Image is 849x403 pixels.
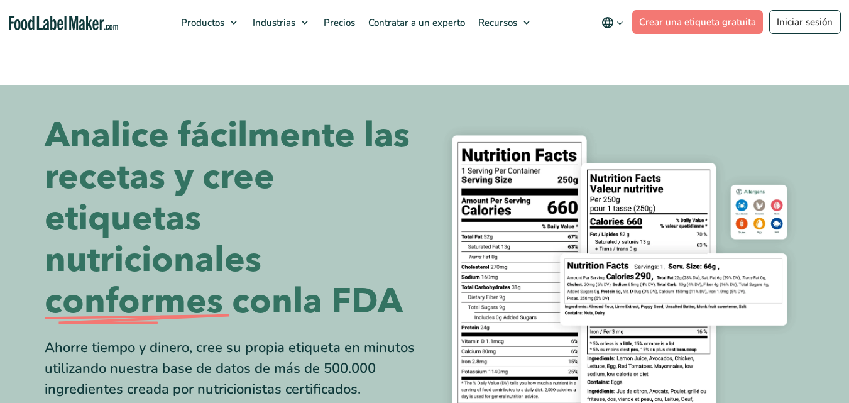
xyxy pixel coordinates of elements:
a: Crear una etiqueta gratuita [632,10,764,34]
span: Productos [177,16,226,29]
span: Precios [320,16,356,29]
span: Industrias [249,16,297,29]
a: Iniciar sesión [769,10,841,34]
span: Recursos [474,16,518,29]
span: Contratar a un experto [364,16,466,29]
h1: Analice fácilmente las recetas y cree etiquetas nutricionales la FDA [45,115,415,323]
span: conformes con [45,281,293,323]
div: Ahorre tiempo y dinero, cree su propia etiqueta en minutos utilizando nuestra base de datos de má... [45,338,415,400]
